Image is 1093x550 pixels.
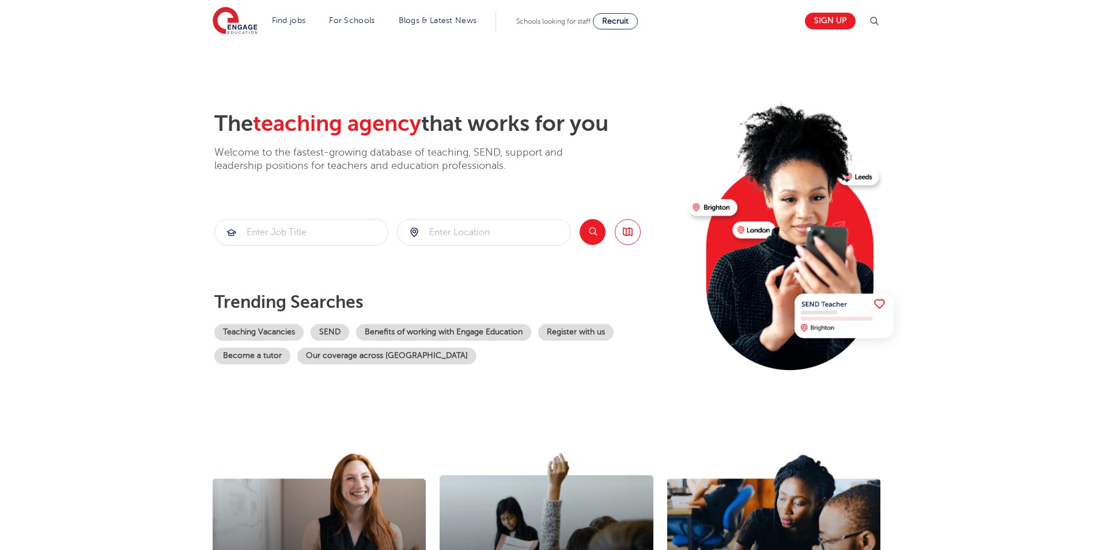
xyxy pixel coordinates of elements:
input: Submit [215,220,388,245]
a: For Schools [329,16,375,25]
span: Schools looking for staff [516,17,591,25]
span: Recruit [602,17,629,25]
h2: The that works for you [214,111,679,137]
a: Blogs & Latest News [399,16,477,25]
button: Search [580,219,606,245]
input: Submit [398,220,570,245]
a: Recruit [593,13,638,29]
a: Sign up [805,13,856,29]
p: Welcome to the fastest-growing database of teaching, SEND, support and leadership positions for t... [214,146,595,173]
div: Submit [397,219,571,246]
a: Register with us [538,324,614,341]
a: Benefits of working with Engage Education [356,324,531,341]
a: SEND [311,324,349,341]
img: Engage Education [213,7,258,36]
a: Teaching Vacancies [214,324,304,341]
a: Become a tutor [214,348,290,364]
a: Find jobs [272,16,306,25]
a: Our coverage across [GEOGRAPHIC_DATA] [297,348,476,364]
p: Trending searches [214,292,679,312]
div: Submit [214,219,388,246]
span: teaching agency [253,111,421,136]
